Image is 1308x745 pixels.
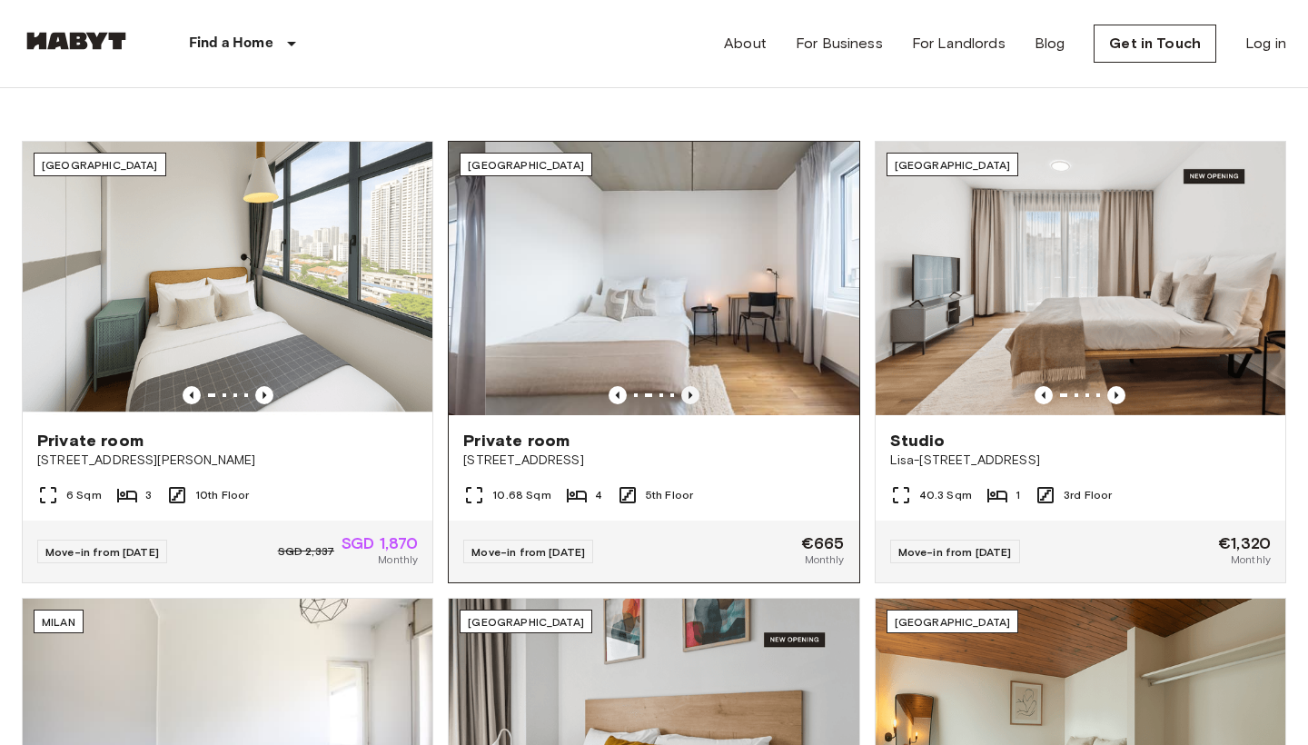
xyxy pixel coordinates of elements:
[912,33,1006,55] a: For Landlords
[801,535,845,551] span: €665
[22,32,131,50] img: Habyt
[195,487,250,503] span: 10th Floor
[876,142,1285,415] img: Marketing picture of unit DE-01-491-304-001
[37,430,144,452] span: Private room
[42,158,158,172] span: [GEOGRAPHIC_DATA]
[22,141,433,583] a: Marketing picture of unit SG-01-116-001-02Previous imagePrevious image[GEOGRAPHIC_DATA]Private ro...
[919,487,972,503] span: 40.3 Sqm
[1064,487,1112,503] span: 3rd Floor
[189,33,273,55] p: Find a Home
[609,386,627,404] button: Previous image
[890,452,1271,470] span: Lisa-[STREET_ADDRESS]
[255,386,273,404] button: Previous image
[145,487,152,503] span: 3
[463,430,570,452] span: Private room
[875,141,1286,583] a: Marketing picture of unit DE-01-491-304-001Previous imagePrevious image[GEOGRAPHIC_DATA]StudioLis...
[45,545,159,559] span: Move-in from [DATE]
[468,615,584,629] span: [GEOGRAPHIC_DATA]
[342,535,418,551] span: SGD 1,870
[448,141,859,583] a: Marketing picture of unit DE-04-037-026-03QMarketing picture of unit DE-04-037-026-03QPrevious im...
[66,487,102,503] span: 6 Sqm
[1035,33,1065,55] a: Blog
[805,551,845,568] span: Monthly
[681,386,699,404] button: Previous image
[23,142,432,415] img: Marketing picture of unit SG-01-116-001-02
[890,430,946,452] span: Studio
[378,551,418,568] span: Monthly
[1035,386,1053,404] button: Previous image
[1107,386,1125,404] button: Previous image
[278,543,334,560] span: SGD 2,337
[796,33,883,55] a: For Business
[1245,33,1286,55] a: Log in
[183,386,201,404] button: Previous image
[895,158,1011,172] span: [GEOGRAPHIC_DATA]
[471,545,585,559] span: Move-in from [DATE]
[468,158,584,172] span: [GEOGRAPHIC_DATA]
[724,33,767,55] a: About
[595,487,602,503] span: 4
[42,615,75,629] span: Milan
[1094,25,1216,63] a: Get in Touch
[463,452,844,470] span: [STREET_ADDRESS]
[898,545,1012,559] span: Move-in from [DATE]
[492,487,550,503] span: 10.68 Sqm
[1016,487,1020,503] span: 1
[1231,551,1271,568] span: Monthly
[646,487,693,503] span: 5th Floor
[37,452,418,470] span: [STREET_ADDRESS][PERSON_NAME]
[1218,535,1271,551] span: €1,320
[485,142,895,415] img: Marketing picture of unit DE-04-037-026-03Q
[895,615,1011,629] span: [GEOGRAPHIC_DATA]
